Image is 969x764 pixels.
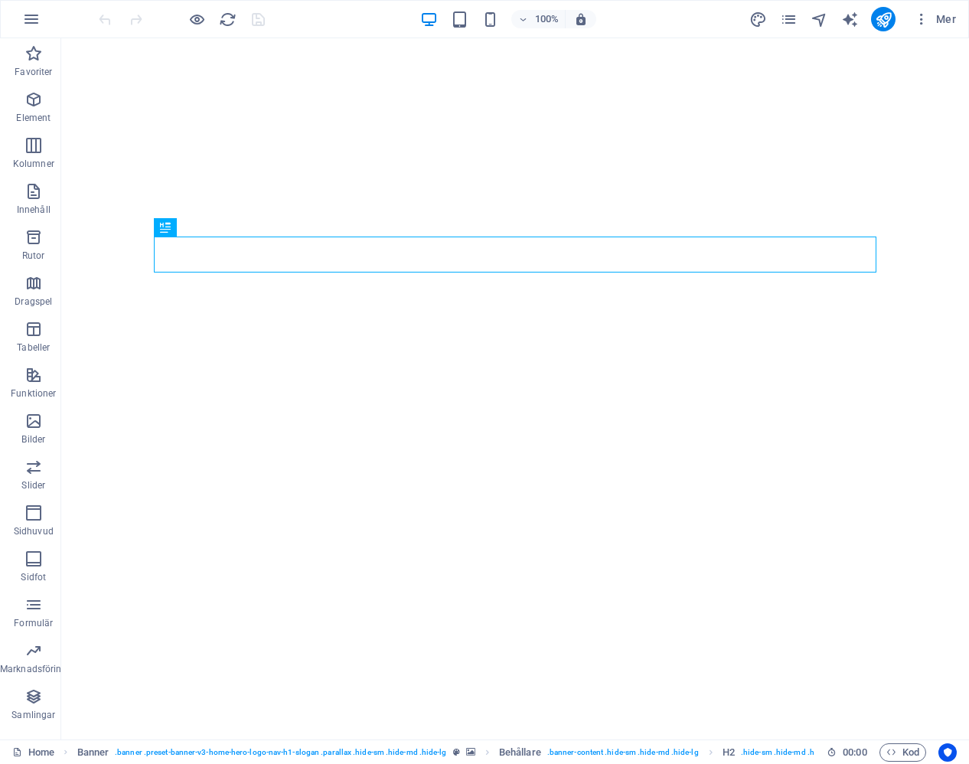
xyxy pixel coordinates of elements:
[22,250,45,262] p: Rutor
[115,743,446,762] span: . banner .preset-banner-v3-home-hero-logo-nav-h1-slogan .parallax .hide-sm .hide-md .hide-lg
[810,10,828,28] button: navigator
[843,743,866,762] span: 00 00
[547,743,699,762] span: . banner-content .hide-sm .hide-md .hide-lg
[780,11,798,28] i: Sidor (Ctrl+Alt+S)
[779,10,798,28] button: pages
[11,387,56,400] p: Funktioner
[219,11,237,28] i: Uppdatera sida
[749,10,767,28] button: design
[723,743,735,762] span: Klicka för att välja. Dubbelklicka för att redigera
[871,7,896,31] button: publish
[574,12,588,26] i: Justera zoomnivån automatiskt vid storleksändring för att passa vald enhet.
[16,112,51,124] p: Element
[886,743,919,762] span: Kod
[811,11,828,28] i: Navigatör
[511,10,566,28] button: 100%
[15,295,52,308] p: Dragspel
[11,709,55,721] p: Samlingar
[12,743,54,762] a: Klicka för att avbryta val. Dubbelklicka för att öppna sidor
[875,11,892,28] i: Publicera
[534,10,559,28] h6: 100%
[908,7,962,31] button: Mer
[15,66,52,78] p: Favoriter
[21,571,46,583] p: Sidfot
[17,341,50,354] p: Tabeller
[21,433,45,446] p: Bilder
[827,743,867,762] h6: Sessionstid
[14,617,53,629] p: Formulär
[466,748,475,756] i: Det här elementet innehåller en bakgrund
[218,10,237,28] button: reload
[453,748,460,756] i: Det här elementet är en anpassningsbar förinställning
[77,743,109,762] span: Klicka för att välja. Dubbelklicka för att redigera
[13,158,54,170] p: Kolumner
[21,479,45,491] p: Slider
[741,743,834,762] span: . hide-sm .hide-md .hide-lg
[853,746,856,758] span: :
[17,204,51,216] p: Innehåll
[14,525,54,537] p: Sidhuvud
[841,11,859,28] i: AI Writer
[77,743,848,762] nav: breadcrumb
[840,10,859,28] button: text_generator
[499,743,541,762] span: Klicka för att välja. Dubbelklicka för att redigera
[914,11,956,27] span: Mer
[879,743,926,762] button: Kod
[749,11,767,28] i: Design (Ctrl+Alt+Y)
[938,743,957,762] button: Usercentrics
